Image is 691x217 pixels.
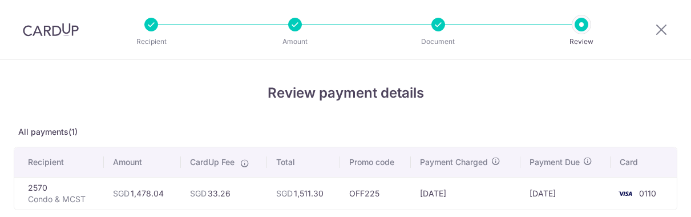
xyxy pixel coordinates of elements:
td: 33.26 [181,177,267,210]
th: Promo code [340,147,411,177]
td: 1,511.30 [267,177,340,210]
p: Amount [253,36,337,47]
span: SGD [276,188,293,198]
th: Amount [104,147,181,177]
td: [DATE] [411,177,521,210]
p: Review [539,36,624,47]
td: 2570 [14,177,104,210]
span: SGD [113,188,130,198]
p: Recipient [109,36,193,47]
td: [DATE] [520,177,611,210]
span: SGD [190,188,207,198]
iframe: Opens a widget where you can find more information [618,183,680,211]
h4: Review payment details [14,83,677,103]
th: Card [611,147,677,177]
span: CardUp Fee [190,156,235,168]
td: OFF225 [340,177,411,210]
th: Recipient [14,147,104,177]
p: Document [396,36,480,47]
span: Payment Charged [420,156,488,168]
p: All payments(1) [14,126,677,138]
th: Total [267,147,340,177]
p: Condo & MCST [28,194,95,205]
td: 1,478.04 [104,177,181,210]
img: <span class="translation_missing" title="translation missing: en.account_steps.new_confirm_form.b... [614,187,637,200]
img: CardUp [23,23,79,37]
span: Payment Due [530,156,580,168]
